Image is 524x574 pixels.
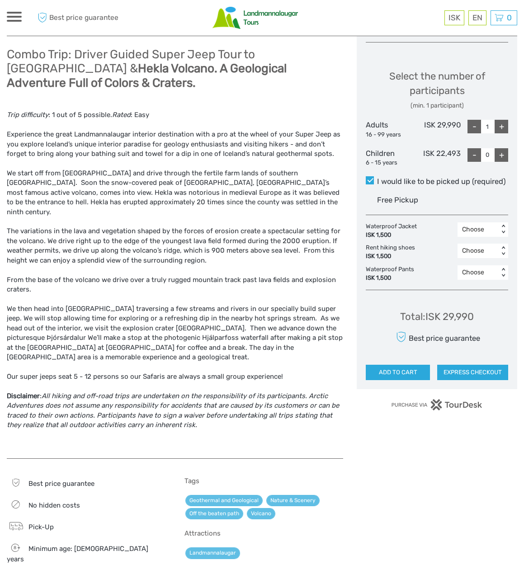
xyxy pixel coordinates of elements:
i: Rated [112,111,131,119]
div: : 1 out of 5 possible. : Easy [7,44,343,450]
span: Best price guarantee [28,480,94,488]
div: 6 - 15 years [366,159,413,167]
a: Off the beaten path [185,508,243,519]
span: No hidden costs [28,501,80,509]
label: I would like to be picked up (required) [366,176,508,187]
h5: Attractions [184,529,343,537]
div: ISK 1,500 [366,252,415,261]
div: : [7,391,343,430]
span: Best price guarantee [35,10,134,25]
span: Free Pickup [377,196,418,204]
a: Landmannalaugar [185,547,240,559]
span: 8 [8,545,21,551]
div: ISK 1,500 [366,231,417,240]
button: EXPRESS CHECKOUT [437,365,508,380]
b: Disclaimer [7,392,40,400]
img: Scandinavian Travel [212,7,298,29]
span: ISK [448,13,460,22]
i: All hiking and off-road trips are undertaken on the responsibility of its participants. Arctic Ad... [7,392,339,429]
a: Volcano [247,508,275,519]
div: < > [500,225,507,234]
div: (min. 1 participant) [366,101,508,110]
button: Open LiveChat chat widget [104,14,115,25]
div: Children [366,148,413,167]
div: Waterproof Pants [366,265,419,282]
div: ISK 29,990 [413,120,461,139]
div: Choose [462,246,494,255]
div: Best price guarantee [394,329,480,345]
span: 0 [505,13,513,22]
a: Nature & Scenery [266,495,320,506]
button: ADD TO CART [366,365,430,380]
div: - [467,148,481,162]
div: Total : ISK 29,990 [400,310,474,324]
div: Experience the great Landmannalaugar interior destination with a pro at the wheel of your Super J... [7,120,343,381]
span: Minimum age: [DEMOGRAPHIC_DATA] years [7,545,148,563]
div: 16 - 99 years [366,131,413,139]
div: Choose [462,225,494,234]
img: PurchaseViaTourDesk.png [391,399,483,410]
div: Select the number of participants [366,69,508,110]
div: ISK 1,500 [366,274,414,282]
h5: Tags [184,477,343,485]
div: < > [500,246,507,256]
h2: Combo Trip: Driver Guided Super Jeep Tour to [GEOGRAPHIC_DATA] & [7,47,343,90]
div: Choose [462,268,494,277]
b: Hekla Volcano. A Geological Adventure Full of Colors & Craters. [7,61,287,90]
div: Adults [366,120,413,139]
a: Geothermal and Geological [185,495,263,506]
div: Rent hiking shoes [366,244,420,261]
div: - [467,120,481,133]
div: Waterproof Jacket [366,222,421,240]
div: + [495,148,508,162]
i: Trip difficulty [7,111,48,119]
span: Pick-Up [28,523,54,531]
p: We're away right now. Please check back later! [13,16,102,23]
div: ISK 22,493 [413,148,461,167]
div: + [495,120,508,133]
div: < > [500,268,507,278]
div: EN [468,10,486,25]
